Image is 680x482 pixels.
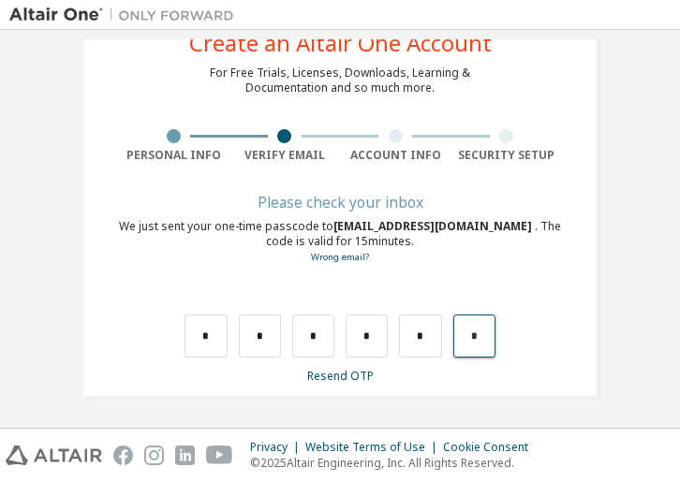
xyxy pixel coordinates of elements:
div: For Free Trials, Licenses, Downloads, Learning & Documentation and so much more. [210,66,470,95]
div: Cookie Consent [443,440,540,455]
img: Altair One [9,6,244,24]
div: Account Info [340,148,451,163]
img: instagram.svg [144,445,164,465]
p: © 2025 Altair Engineering, Inc. All Rights Reserved. [250,455,540,471]
div: Please check your inbox [118,197,562,208]
div: Create an Altair One Account [189,32,492,54]
div: Verify Email [229,148,341,163]
div: Website Terms of Use [305,440,443,455]
a: Go back to the registration form [311,251,369,263]
span: [EMAIL_ADDRESS][DOMAIN_NAME] [333,218,535,234]
div: Security Setup [451,148,563,163]
div: We just sent your one-time passcode to . The code is valid for 15 minutes. [118,219,562,265]
img: youtube.svg [206,445,233,465]
img: facebook.svg [113,445,133,465]
img: altair_logo.svg [6,445,102,465]
div: Personal Info [118,148,229,163]
div: Privacy [250,440,305,455]
a: Resend OTP [307,368,374,384]
img: linkedin.svg [175,445,195,465]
